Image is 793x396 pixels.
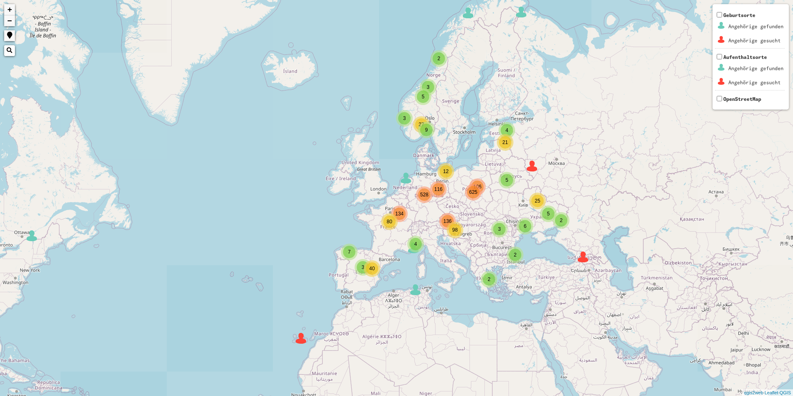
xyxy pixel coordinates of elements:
span: 5 [547,211,550,217]
span: 25 [535,198,540,204]
span: 2 [438,56,440,61]
span: 12 [443,169,448,174]
a: Show me where I am [4,30,15,41]
span: 2 [514,252,517,258]
span: 116 [434,186,443,192]
img: Geburtsorte_2_Angeh%C3%B6rigegesucht1.png [716,34,727,45]
a: Zoom in [4,4,15,15]
span: 625 [469,189,477,195]
input: GeburtsorteAngehörige gefundenAngehörige gesucht [717,12,722,17]
span: 3 [362,264,365,270]
span: 4 [414,241,417,247]
span: Geburtsorte [715,12,785,48]
span: 21 [502,139,508,145]
span: 6 [524,223,527,229]
span: 7 [348,249,351,255]
td: Angehörige gesucht [728,34,784,47]
img: Aufenthaltsorte_1_Angeh%C3%B6rigegefunden0.png [716,62,727,73]
span: 98 [452,227,457,233]
span: 136 [443,218,452,224]
span: 5 [422,94,425,100]
span: 5 [506,177,508,183]
span: 80 [387,219,392,225]
span: 3 [403,115,406,121]
span: Aufenthaltsorte [715,54,785,90]
td: Angehörige gefunden [728,62,784,75]
span: OpenStreetMap [723,96,761,102]
input: AufenthaltsorteAngehörige gefundenAngehörige gesucht [717,54,722,59]
span: 2 [488,276,491,282]
span: 134 [395,211,404,217]
a: qgis2web [744,390,763,395]
td: Angehörige gesucht [728,76,784,89]
img: Geburtsorte_2_Angeh%C3%B6rigegefunden0.png [716,20,727,31]
a: QGIS [779,390,791,395]
input: OpenStreetMap [717,96,722,101]
span: 9 [425,127,428,133]
span: 528 [420,192,428,198]
span: 27 [418,122,424,127]
td: Angehörige gefunden [728,20,784,33]
a: Zoom out [4,15,15,26]
img: Aufenthaltsorte_1_Angeh%C3%B6rigegesucht1.png [716,76,727,87]
span: 106 [473,184,482,190]
span: 3 [498,226,501,232]
span: 40 [369,266,375,271]
span: 3 [427,84,430,90]
a: Leaflet [764,390,778,395]
span: 2 [560,218,563,223]
span: 4 [506,127,508,133]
